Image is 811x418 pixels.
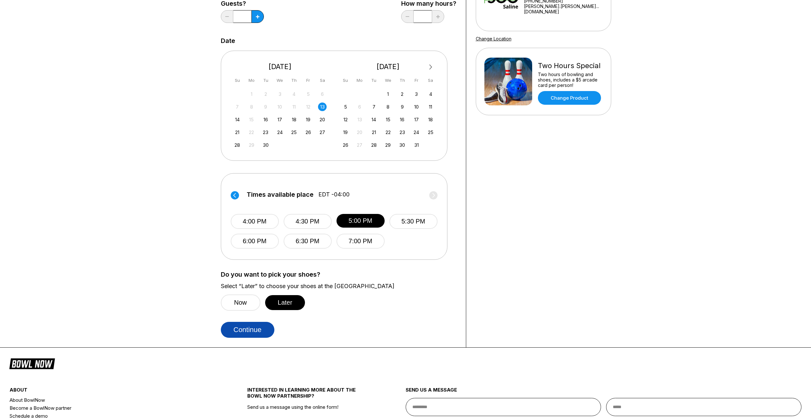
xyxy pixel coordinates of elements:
div: Mo [247,76,256,85]
div: Two hours of bowling and shoes, includes a $5 arcade card per person! [538,72,603,88]
div: Not available Tuesday, September 9th, 2025 [261,103,270,111]
div: Choose Thursday, October 9th, 2025 [398,103,407,111]
div: Choose Sunday, October 12th, 2025 [341,115,350,124]
div: Choose Tuesday, October 7th, 2025 [370,103,378,111]
label: Select “Later” to choose your shoes at the [GEOGRAPHIC_DATA] [221,283,456,290]
div: Not available Tuesday, September 2nd, 2025 [261,90,270,98]
div: Not available Friday, September 5th, 2025 [304,90,313,98]
div: Tu [261,76,270,85]
div: Choose Sunday, September 28th, 2025 [233,141,242,149]
div: Not available Monday, September 1st, 2025 [247,90,256,98]
button: 7:00 PM [337,234,385,249]
div: Mo [355,76,364,85]
div: Choose Friday, October 31st, 2025 [412,141,421,149]
div: Choose Tuesday, September 30th, 2025 [261,141,270,149]
div: Choose Saturday, September 20th, 2025 [318,115,327,124]
div: We [384,76,392,85]
button: 6:30 PM [284,234,332,249]
div: Choose Saturday, October 25th, 2025 [426,128,435,137]
div: Choose Friday, September 19th, 2025 [304,115,313,124]
a: [PERSON_NAME].[PERSON_NAME]...[DOMAIN_NAME] [524,4,602,14]
div: about [10,387,207,396]
div: Not available Monday, October 20th, 2025 [355,128,364,137]
div: Not available Monday, October 13th, 2025 [355,115,364,124]
div: Not available Monday, October 6th, 2025 [355,103,364,111]
div: Choose Saturday, October 11th, 2025 [426,103,435,111]
div: Choose Saturday, October 18th, 2025 [426,115,435,124]
div: Th [398,76,407,85]
button: Continue [221,322,274,338]
div: We [276,76,284,85]
div: Not available Sunday, September 7th, 2025 [233,103,242,111]
div: Sa [426,76,435,85]
button: 5:30 PM [389,214,438,229]
label: Do you want to pick your shoes? [221,271,456,278]
div: Su [233,76,242,85]
img: Two Hours Special [484,58,532,105]
div: Choose Thursday, October 16th, 2025 [398,115,407,124]
button: 4:30 PM [284,214,332,229]
div: Not available Thursday, September 11th, 2025 [290,103,298,111]
div: Not available Monday, October 27th, 2025 [355,141,364,149]
div: [DATE] [231,62,329,71]
div: Not available Monday, September 29th, 2025 [247,141,256,149]
div: Choose Wednesday, October 8th, 2025 [384,103,392,111]
div: Choose Tuesday, October 21st, 2025 [370,128,378,137]
div: Choose Sunday, October 5th, 2025 [341,103,350,111]
div: Not available Saturday, September 6th, 2025 [318,90,327,98]
a: About BowlNow [10,396,207,404]
label: Date [221,37,235,44]
button: Now [221,294,260,311]
div: Choose Sunday, October 19th, 2025 [341,128,350,137]
div: Choose Wednesday, October 15th, 2025 [384,115,392,124]
div: Choose Wednesday, October 22nd, 2025 [384,128,392,137]
div: Choose Wednesday, September 24th, 2025 [276,128,284,137]
div: Choose Sunday, September 21st, 2025 [233,128,242,137]
div: Choose Friday, October 17th, 2025 [412,115,421,124]
a: Change Product [538,91,601,105]
button: 6:00 PM [231,234,279,249]
div: Choose Friday, October 10th, 2025 [412,103,421,111]
span: EDT -04:00 [318,191,350,198]
div: month 2025-10 [340,89,436,149]
div: Choose Wednesday, October 1st, 2025 [384,90,392,98]
div: INTERESTED IN LEARNING MORE ABOUT THE BOWL NOW PARTNERSHIP? [247,387,366,404]
div: Choose Thursday, October 2nd, 2025 [398,90,407,98]
div: Not available Friday, September 12th, 2025 [304,103,313,111]
div: Choose Thursday, September 25th, 2025 [290,128,298,137]
div: Fr [412,76,421,85]
div: [DATE] [339,62,438,71]
button: Next Month [426,62,436,72]
div: Choose Saturday, September 27th, 2025 [318,128,327,137]
div: Not available Monday, September 8th, 2025 [247,103,256,111]
div: Fr [304,76,313,85]
div: Not available Wednesday, September 10th, 2025 [276,103,284,111]
div: Sa [318,76,327,85]
div: Choose Sunday, October 26th, 2025 [341,141,350,149]
div: Not available Monday, September 15th, 2025 [247,115,256,124]
div: Two Hours Special [538,61,603,70]
a: Become a BowlNow partner [10,404,207,412]
button: Later [265,295,305,310]
div: Choose Friday, October 24th, 2025 [412,128,421,137]
div: Choose Thursday, October 23rd, 2025 [398,128,407,137]
div: Choose Tuesday, September 16th, 2025 [261,115,270,124]
div: Not available Monday, September 22nd, 2025 [247,128,256,137]
div: Choose Saturday, September 13th, 2025 [318,103,327,111]
div: send us a message [406,387,802,398]
div: Su [341,76,350,85]
div: Not available Thursday, September 4th, 2025 [290,90,298,98]
div: Choose Friday, October 3rd, 2025 [412,90,421,98]
div: Choose Thursday, October 30th, 2025 [398,141,407,149]
button: 4:00 PM [231,214,279,229]
div: Choose Tuesday, October 28th, 2025 [370,141,378,149]
div: Choose Thursday, September 18th, 2025 [290,115,298,124]
div: Choose Tuesday, October 14th, 2025 [370,115,378,124]
div: month 2025-09 [232,89,328,149]
div: Choose Wednesday, October 29th, 2025 [384,141,392,149]
span: Times available place [247,191,314,198]
div: Choose Saturday, October 4th, 2025 [426,90,435,98]
div: Not available Wednesday, September 3rd, 2025 [276,90,284,98]
div: Choose Wednesday, September 17th, 2025 [276,115,284,124]
div: Choose Friday, September 26th, 2025 [304,128,313,137]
